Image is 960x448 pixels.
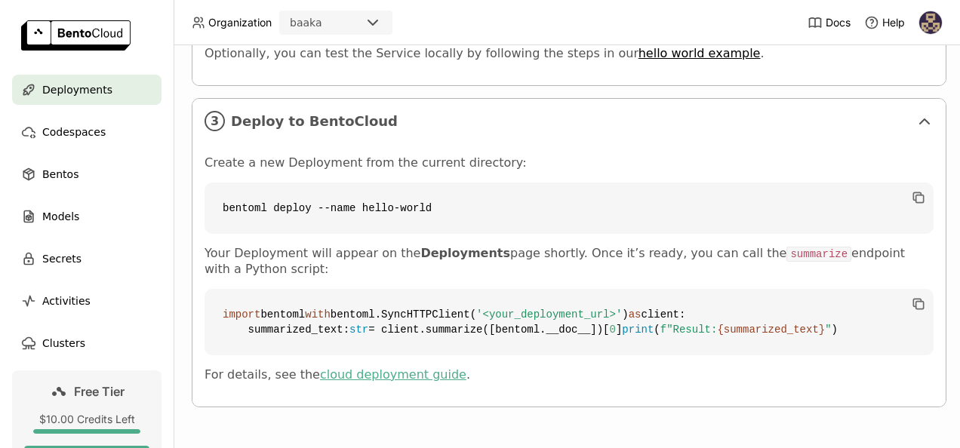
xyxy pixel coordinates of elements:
[192,99,946,143] div: 3Deploy to BentoCloud
[476,308,622,321] span: '<your_deployment_url>'
[629,308,642,321] span: as
[808,15,851,30] a: Docs
[208,16,272,29] span: Organization
[12,328,162,358] a: Clusters
[349,324,368,336] span: str
[231,113,909,130] span: Deploy to BentoCloud
[12,201,162,232] a: Models
[205,46,934,61] p: Optionally, you can test the Service locally by following the steps in our .
[12,117,162,147] a: Codespaces
[12,244,162,274] a: Secrets
[42,250,82,268] span: Secrets
[919,11,942,34] img: Vijay Vardhan Reddy
[42,334,85,352] span: Clusters
[24,413,149,426] div: $10.00 Credits Left
[717,324,825,336] span: {summarized_text}
[638,46,761,60] a: hello world example
[21,20,131,51] img: logo
[786,247,851,262] code: summarize
[622,324,654,336] span: print
[205,289,934,355] code: bentoml bentoml.SyncHTTPClient( ) client: summarized_text: = client.summarize([bentoml.__doc__])[...
[12,159,162,189] a: Bentos
[74,384,125,399] span: Free Tier
[882,16,905,29] span: Help
[660,324,832,336] span: f"Result: "
[12,286,162,316] a: Activities
[610,324,616,336] span: 0
[826,16,851,29] span: Docs
[205,111,225,131] i: 3
[42,165,78,183] span: Bentos
[864,15,905,30] div: Help
[42,81,112,99] span: Deployments
[320,367,466,382] a: cloud deployment guide
[205,183,934,234] code: bentoml deploy --name hello-world
[420,246,510,260] strong: Deployments
[12,75,162,105] a: Deployments
[42,292,91,310] span: Activities
[290,15,322,30] div: baaka
[42,123,106,141] span: Codespaces
[205,367,934,382] p: For details, see the .
[305,308,331,321] span: with
[205,155,934,170] p: Create a new Deployment from the current directory:
[42,207,79,226] span: Models
[205,246,934,277] p: Your Deployment will appear on the page shortly. Once it’s ready, you can call the endpoint with ...
[223,308,260,321] span: import
[324,16,325,31] input: Selected baaka.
